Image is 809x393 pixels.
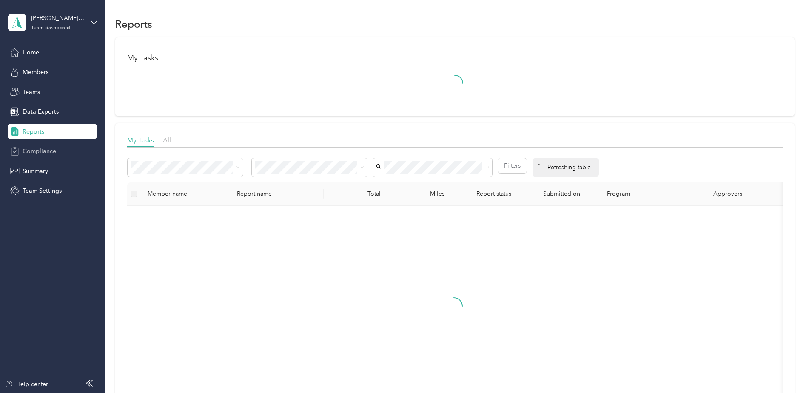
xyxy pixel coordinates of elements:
[330,190,381,197] div: Total
[706,182,792,206] th: Approvers
[23,167,48,176] span: Summary
[31,26,70,31] div: Team dashboard
[23,107,59,116] span: Data Exports
[163,136,171,144] span: All
[115,20,152,28] h1: Reports
[458,190,530,197] span: Report status
[148,190,223,197] div: Member name
[23,88,40,97] span: Teams
[761,345,809,393] iframe: Everlance-gr Chat Button Frame
[498,158,527,173] button: Filters
[23,68,48,77] span: Members
[127,54,783,63] h1: My Tasks
[536,182,600,206] th: Submitted on
[23,147,56,156] span: Compliance
[127,136,154,144] span: My Tasks
[600,182,706,206] th: Program
[23,186,62,195] span: Team Settings
[230,182,324,206] th: Report name
[31,14,84,23] div: [PERSON_NAME][EMAIL_ADDRESS][PERSON_NAME][DOMAIN_NAME]
[394,190,444,197] div: Miles
[141,182,230,206] th: Member name
[23,127,44,136] span: Reports
[533,158,599,177] div: Refreshing table...
[23,48,39,57] span: Home
[5,380,48,389] button: Help center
